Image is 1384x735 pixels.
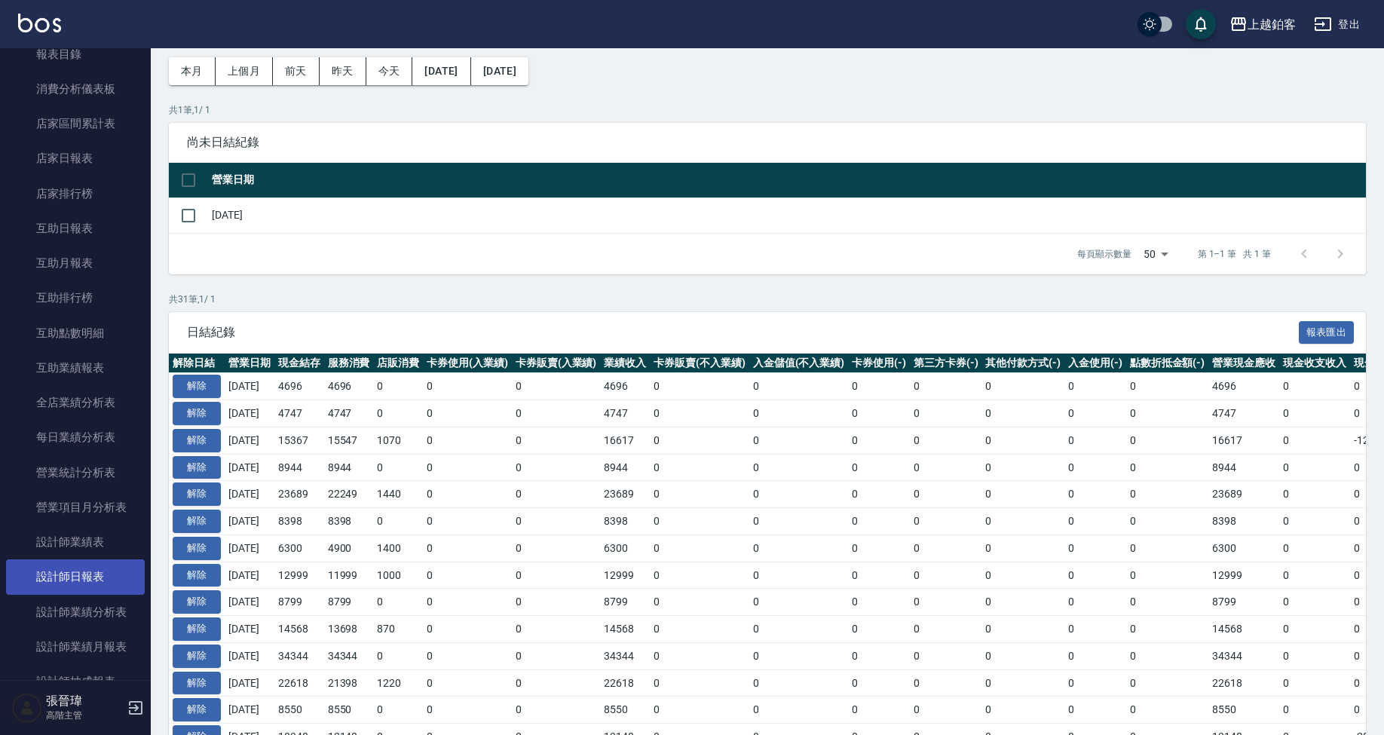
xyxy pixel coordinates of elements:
td: 0 [848,373,910,400]
td: 0 [1126,427,1209,454]
td: 0 [848,454,910,481]
td: 0 [1279,481,1350,508]
td: 0 [910,534,982,562]
button: [DATE] [471,57,528,85]
td: 8398 [324,508,374,535]
td: 12999 [274,562,324,589]
td: 0 [749,697,849,724]
p: 共 1 筆, 1 / 1 [169,103,1366,117]
td: 0 [650,400,749,427]
td: 0 [910,589,982,616]
td: 0 [512,454,601,481]
td: 8944 [324,454,374,481]
td: 1000 [373,562,423,589]
a: 設計師業績分析表 [6,595,145,629]
button: 上個月 [216,57,273,85]
td: [DATE] [225,481,274,508]
td: 6300 [274,534,324,562]
td: 0 [749,534,849,562]
td: 0 [1279,562,1350,589]
img: Person [12,693,42,723]
td: [DATE] [225,616,274,643]
td: 0 [650,373,749,400]
td: [DATE] [225,697,274,724]
td: 0 [423,697,512,724]
td: 0 [1126,534,1209,562]
td: 0 [650,481,749,508]
th: 業績收入 [600,354,650,373]
td: 8944 [274,454,324,481]
td: [DATE] [225,508,274,535]
td: 15547 [324,427,374,454]
a: 互助業績報表 [6,351,145,385]
p: 第 1–1 筆 共 1 筆 [1198,247,1271,261]
td: 4696 [274,373,324,400]
td: 0 [910,642,982,669]
button: save [1186,9,1216,39]
td: 0 [1279,373,1350,400]
td: 0 [1126,642,1209,669]
td: 0 [910,562,982,589]
button: 本月 [169,57,216,85]
td: 8398 [600,508,650,535]
td: 0 [512,373,601,400]
td: 16617 [1208,427,1279,454]
td: 23689 [1208,481,1279,508]
button: 解除 [173,645,221,668]
td: 0 [1064,400,1126,427]
button: 報表匯出 [1299,321,1355,345]
td: 0 [749,427,849,454]
td: 4696 [1208,373,1279,400]
td: 22618 [600,669,650,697]
td: 14568 [1208,616,1279,643]
td: 0 [910,669,982,697]
th: 店販消費 [373,354,423,373]
th: 卡券販賣(不入業績) [650,354,749,373]
td: 22618 [274,669,324,697]
td: 0 [512,697,601,724]
a: 設計師業績表 [6,525,145,559]
td: 0 [981,697,1064,724]
td: 22249 [324,481,374,508]
td: 12999 [600,562,650,589]
a: 互助排行榜 [6,280,145,315]
th: 卡券販賣(入業績) [512,354,601,373]
th: 卡券使用(入業績) [423,354,512,373]
td: 0 [1064,589,1126,616]
td: 0 [512,481,601,508]
a: 設計師抽成報表 [6,664,145,699]
td: 0 [1064,454,1126,481]
td: 0 [910,508,982,535]
button: 上越鉑客 [1223,9,1302,40]
a: 互助月報表 [6,246,145,280]
td: 0 [910,697,982,724]
td: 4696 [600,373,650,400]
td: 0 [910,481,982,508]
td: 0 [423,669,512,697]
td: 0 [423,454,512,481]
span: 日結紀錄 [187,325,1299,340]
td: 0 [1279,642,1350,669]
td: 0 [1064,697,1126,724]
td: 0 [848,400,910,427]
td: 0 [1064,669,1126,697]
button: 登出 [1308,11,1366,38]
button: 解除 [173,564,221,587]
td: 0 [1126,697,1209,724]
td: 16617 [600,427,650,454]
td: 0 [650,427,749,454]
td: 0 [848,616,910,643]
td: 0 [1279,508,1350,535]
td: 23689 [600,481,650,508]
td: 0 [373,589,423,616]
td: 6300 [600,534,650,562]
td: [DATE] [225,669,274,697]
td: [DATE] [208,198,1366,233]
td: 0 [1126,373,1209,400]
td: 0 [512,642,601,669]
td: [DATE] [225,642,274,669]
td: 0 [749,562,849,589]
th: 營業現金應收 [1208,354,1279,373]
td: 23689 [274,481,324,508]
td: [DATE] [225,373,274,400]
